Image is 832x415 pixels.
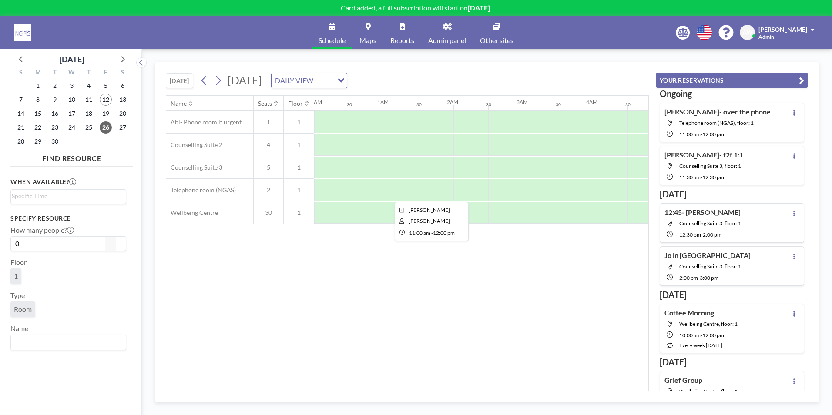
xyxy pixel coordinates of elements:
[166,164,222,171] span: Counselling Suite 3
[284,118,314,126] span: 1
[117,107,129,120] span: Saturday, September 20, 2025
[390,37,414,44] span: Reports
[702,131,724,137] span: 12:00 PM
[10,291,25,300] label: Type
[254,141,283,149] span: 4
[11,190,126,203] div: Search for option
[80,67,97,79] div: T
[703,231,721,238] span: 2:00 PM
[228,74,262,87] span: [DATE]
[679,388,738,395] span: Wellbeing Centre, floor: 1
[359,37,376,44] span: Maps
[254,186,283,194] span: 2
[409,218,450,224] span: Abi Wainwright
[32,107,44,120] span: Monday, September 15, 2025
[100,121,112,134] span: Friday, September 26, 2025
[409,230,430,236] span: 11:00 AM
[83,80,95,92] span: Thursday, September 4, 2025
[660,357,804,368] h3: [DATE]
[428,37,466,44] span: Admin panel
[66,94,78,106] span: Wednesday, September 10, 2025
[83,107,95,120] span: Thursday, September 18, 2025
[100,107,112,120] span: Friday, September 19, 2025
[47,67,64,79] div: T
[254,164,283,171] span: 5
[758,26,807,33] span: [PERSON_NAME]
[664,208,741,217] h4: 12:45- [PERSON_NAME]
[14,305,32,314] span: Room
[433,230,455,236] span: 12:00 PM
[447,99,458,105] div: 2AM
[32,94,44,106] span: Monday, September 8, 2025
[409,207,450,213] span: Sharon- Louise
[679,321,738,327] span: Wellbeing Centre, floor: 1
[679,120,754,126] span: Telephone room (NGAS), floor: 1
[10,226,74,234] label: How many people?
[679,274,698,281] span: 2:00 PM
[273,75,315,86] span: DAILY VIEW
[49,94,61,106] span: Tuesday, September 9, 2025
[679,332,701,338] span: 10:00 AM
[10,258,27,267] label: Floor
[625,102,631,107] div: 30
[377,99,389,105] div: 1AM
[758,33,774,40] span: Admin
[702,174,724,181] span: 12:30 PM
[352,16,383,49] a: Maps
[701,131,702,137] span: -
[83,121,95,134] span: Thursday, September 25, 2025
[15,107,27,120] span: Sunday, September 14, 2025
[284,186,314,194] span: 1
[32,121,44,134] span: Monday, September 22, 2025
[700,274,718,281] span: 3:00 PM
[83,94,95,106] span: Thursday, September 11, 2025
[664,308,714,317] h4: Coffee Morning
[254,209,283,217] span: 30
[698,274,700,281] span: -
[15,94,27,106] span: Sunday, September 7, 2025
[100,80,112,92] span: Friday, September 5, 2025
[49,107,61,120] span: Tuesday, September 16, 2025
[117,121,129,134] span: Saturday, September 27, 2025
[416,102,422,107] div: 30
[15,135,27,147] span: Sunday, September 28, 2025
[431,230,433,236] span: -
[664,376,702,385] h4: Grief Group
[14,24,31,41] img: organization-logo
[10,324,28,333] label: Name
[742,29,753,37] span: AW
[49,80,61,92] span: Tuesday, September 2, 2025
[679,220,741,227] span: Counselling Suite 3, floor: 1
[32,80,44,92] span: Monday, September 1, 2025
[347,102,352,107] div: 30
[517,99,528,105] div: 3AM
[114,67,131,79] div: S
[316,75,332,86] input: Search for option
[556,102,561,107] div: 30
[383,16,421,49] a: Reports
[117,94,129,106] span: Saturday, September 13, 2025
[701,231,703,238] span: -
[586,99,597,105] div: 4AM
[171,100,187,107] div: Name
[284,141,314,149] span: 1
[32,135,44,147] span: Monday, September 29, 2025
[14,272,18,281] span: 1
[664,107,771,116] h4: [PERSON_NAME]- over the phone
[166,73,193,88] button: [DATE]
[166,209,218,217] span: Wellbeing Centre
[312,16,352,49] a: Schedule
[319,37,346,44] span: Schedule
[166,118,242,126] span: Abi- Phone room if urgent
[679,163,741,169] span: Counselling Suite 3, floor: 1
[60,53,84,65] div: [DATE]
[284,164,314,171] span: 1
[660,289,804,300] h3: [DATE]
[97,67,114,79] div: F
[13,67,30,79] div: S
[701,174,702,181] span: -
[679,231,701,238] span: 12:30 PM
[679,131,701,137] span: 11:00 AM
[66,80,78,92] span: Wednesday, September 3, 2025
[100,94,112,106] span: Friday, September 12, 2025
